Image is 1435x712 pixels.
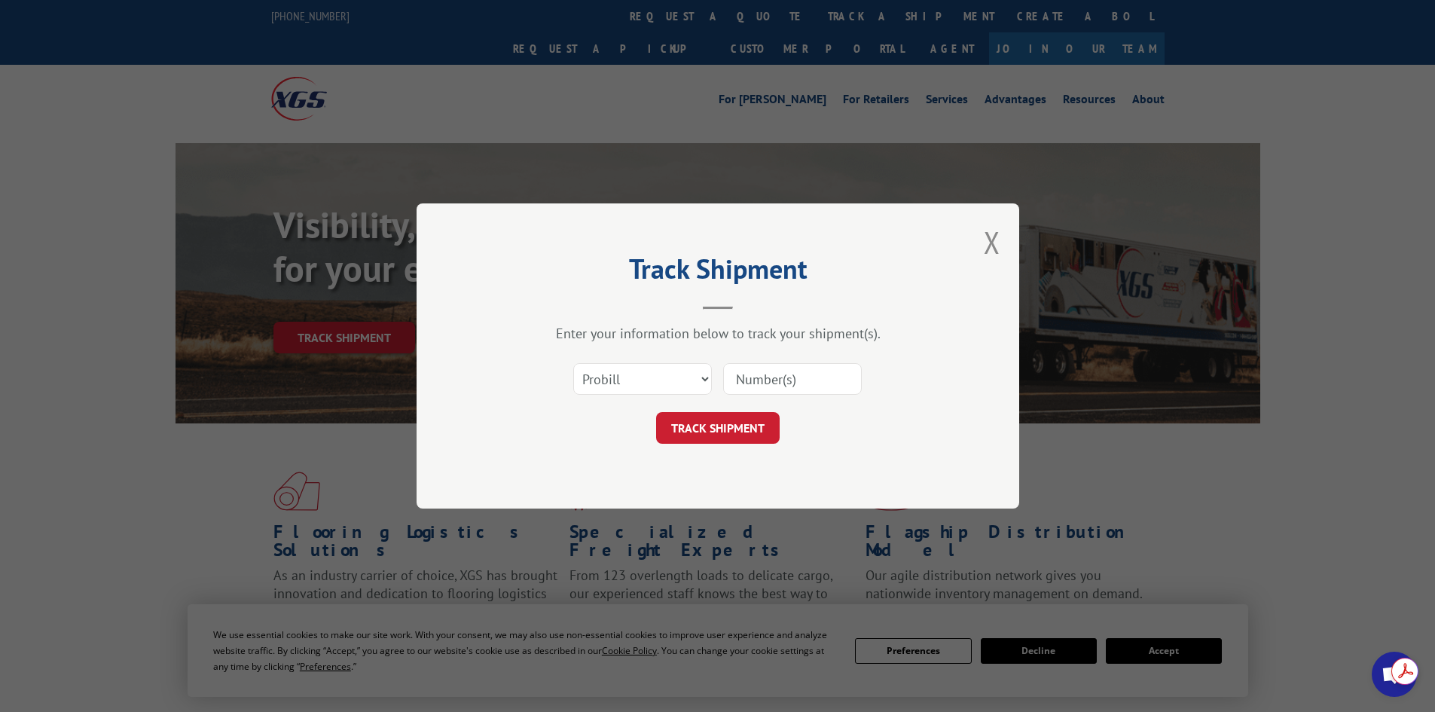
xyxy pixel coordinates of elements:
div: Open chat [1372,652,1417,697]
button: Close modal [984,222,1000,262]
h2: Track Shipment [492,258,944,287]
div: Enter your information below to track your shipment(s). [492,325,944,342]
button: TRACK SHIPMENT [656,412,780,444]
input: Number(s) [723,363,862,395]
